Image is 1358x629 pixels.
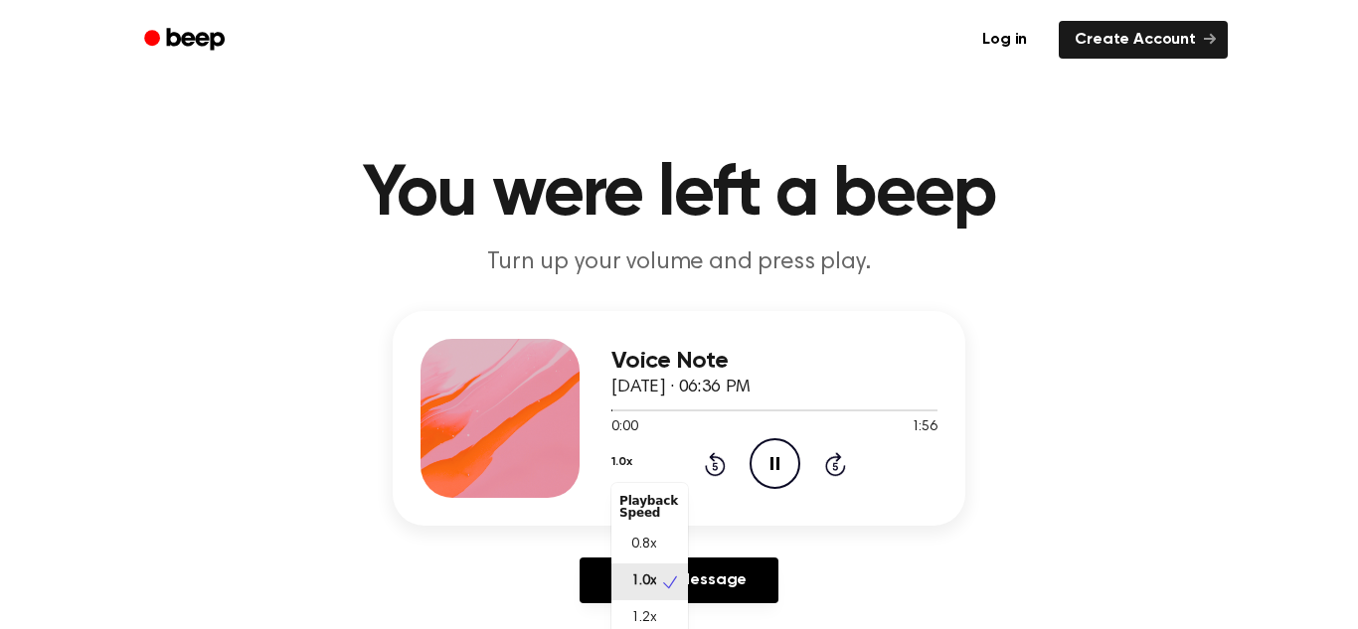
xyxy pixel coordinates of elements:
span: 1.0x [631,571,656,592]
span: 1.2x [631,608,656,629]
div: Playback Speed [611,487,688,527]
button: 1.0x [611,445,631,479]
span: 0.8x [631,535,656,555]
